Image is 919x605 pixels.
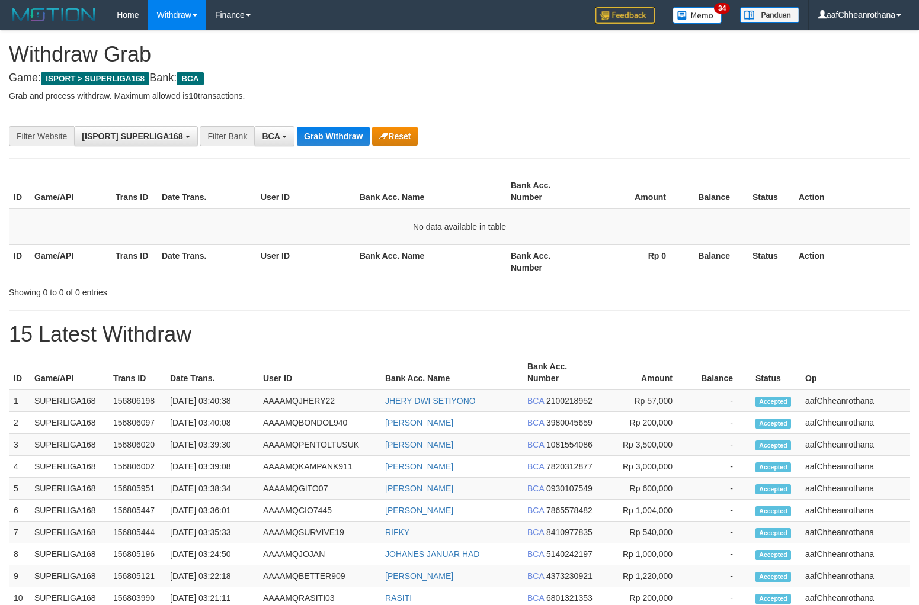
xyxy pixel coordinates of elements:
span: Accepted [755,419,791,429]
td: AAAAMQKAMPANK911 [258,456,380,478]
img: MOTION_logo.png [9,6,99,24]
td: [DATE] 03:22:18 [165,565,258,587]
td: AAAAMQJHERY22 [258,390,380,412]
th: Trans ID [111,175,157,208]
td: 9 [9,565,30,587]
td: aafChheanrothana [800,456,910,478]
th: User ID [256,244,355,278]
td: SUPERLIGA168 [30,478,108,500]
td: aafChheanrothana [800,434,910,456]
td: aafChheanrothana [800,565,910,587]
img: Feedback.jpg [595,7,655,24]
span: Copy 5140242197 to clipboard [546,549,593,559]
td: 1 [9,390,30,412]
td: [DATE] 03:24:50 [165,543,258,565]
td: Rp 600,000 [599,478,690,500]
h1: 15 Latest Withdraw [9,323,910,346]
td: 6 [9,500,30,522]
span: Accepted [755,528,791,538]
span: BCA [527,484,544,493]
td: 3 [9,434,30,456]
td: SUPERLIGA168 [30,543,108,565]
td: - [690,412,751,434]
th: Trans ID [111,244,157,278]
a: [PERSON_NAME] [385,484,453,493]
td: Rp 200,000 [599,412,690,434]
th: ID [9,356,30,390]
td: 156805444 [108,522,165,543]
span: Copy 8410977835 to clipboard [546,527,593,537]
td: Rp 1,004,000 [599,500,690,522]
td: [DATE] 03:39:08 [165,456,258,478]
span: Copy 0930107549 to clipboard [546,484,593,493]
th: Bank Acc. Name [355,244,506,278]
th: Bank Acc. Number [506,175,587,208]
td: SUPERLIGA168 [30,390,108,412]
a: [PERSON_NAME] [385,571,453,581]
span: BCA [527,440,544,449]
td: Rp 3,500,000 [599,434,690,456]
td: SUPERLIGA168 [30,456,108,478]
img: Button%20Memo.svg [673,7,722,24]
td: [DATE] 03:36:01 [165,500,258,522]
button: BCA [254,126,294,146]
td: AAAAMQCIO7445 [258,500,380,522]
td: 8 [9,543,30,565]
th: Amount [599,356,690,390]
th: Bank Acc. Name [355,175,506,208]
span: BCA [527,462,544,471]
span: Copy 7820312877 to clipboard [546,462,593,471]
th: Game/API [30,244,111,278]
a: JOHANES JANUAR HAD [385,549,479,559]
td: 156805121 [108,565,165,587]
td: - [690,543,751,565]
td: 156806198 [108,390,165,412]
td: No data available in table [9,208,910,245]
span: BCA [527,418,544,427]
td: SUPERLIGA168 [30,565,108,587]
span: Accepted [755,440,791,450]
td: - [690,522,751,543]
td: - [690,456,751,478]
div: Showing 0 to 0 of 0 entries [9,282,374,298]
td: aafChheanrothana [800,412,910,434]
span: Accepted [755,572,791,582]
td: 4 [9,456,30,478]
td: 156805447 [108,500,165,522]
td: SUPERLIGA168 [30,500,108,522]
span: BCA [262,131,280,141]
td: 7 [9,522,30,543]
span: ISPORT > SUPERLIGA168 [41,72,149,85]
td: 156805951 [108,478,165,500]
a: [PERSON_NAME] [385,418,453,427]
th: Status [751,356,800,390]
span: BCA [527,593,544,603]
span: [ISPORT] SUPERLIGA168 [82,131,182,141]
button: Grab Withdraw [297,127,370,146]
span: BCA [527,396,544,406]
span: Copy 2100218952 to clipboard [546,396,593,406]
td: Rp 1,000,000 [599,543,690,565]
a: RASITI [385,593,412,603]
span: Accepted [755,506,791,516]
td: aafChheanrothana [800,390,910,412]
span: Accepted [755,550,791,560]
td: - [690,500,751,522]
th: Op [800,356,910,390]
th: User ID [256,175,355,208]
span: Copy 1081554086 to clipboard [546,440,593,449]
th: Bank Acc. Name [380,356,523,390]
td: [DATE] 03:38:34 [165,478,258,500]
td: 156806097 [108,412,165,434]
td: 156806020 [108,434,165,456]
span: Copy 3980045659 to clipboard [546,418,593,427]
span: Accepted [755,594,791,604]
a: [PERSON_NAME] [385,506,453,515]
div: Filter Bank [200,126,254,146]
td: - [690,434,751,456]
th: Amount [587,175,684,208]
th: Balance [684,244,748,278]
td: 156806002 [108,456,165,478]
td: AAAAMQBETTER909 [258,565,380,587]
th: Game/API [30,175,111,208]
